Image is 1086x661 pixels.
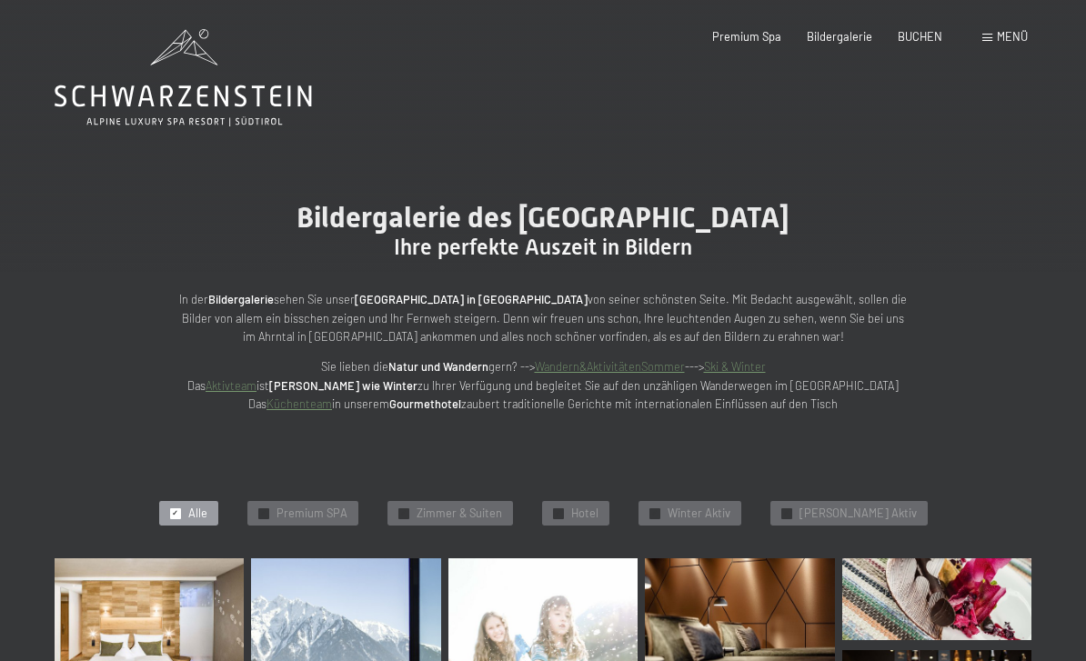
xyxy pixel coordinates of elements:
img: Bildergalerie [842,558,1031,639]
span: Alle [188,506,207,522]
strong: [PERSON_NAME] wie Winter [269,378,417,393]
a: Ski & Winter [704,359,766,374]
span: Premium SPA [277,506,347,522]
strong: Natur und Wandern [388,359,488,374]
span: ✓ [651,508,658,518]
span: Zimmer & Suiten [417,506,502,522]
span: Hotel [571,506,598,522]
a: Bildergalerie [807,29,872,44]
span: ✓ [555,508,561,518]
span: Bildergalerie des [GEOGRAPHIC_DATA] [297,200,789,235]
span: ✓ [172,508,178,518]
span: Menü [997,29,1028,44]
p: Sie lieben die gern? --> ---> Das ist zu Ihrer Verfügung und begleitet Sie auf den unzähligen Wan... [179,357,907,413]
strong: Gourmethotel [389,396,461,411]
span: ✓ [260,508,266,518]
p: In der sehen Sie unser von seiner schönsten Seite. Mit Bedacht ausgewählt, sollen die Bilder von ... [179,290,907,346]
span: [PERSON_NAME] Aktiv [799,506,917,522]
span: Ihre perfekte Auszeit in Bildern [394,235,692,260]
a: Premium Spa [712,29,781,44]
strong: Bildergalerie [208,292,274,306]
a: Aktivteam [206,378,256,393]
a: Wandern&AktivitätenSommer [535,359,685,374]
span: ✓ [400,508,407,518]
span: ✓ [783,508,789,518]
a: BUCHEN [898,29,942,44]
span: Winter Aktiv [668,506,730,522]
strong: [GEOGRAPHIC_DATA] in [GEOGRAPHIC_DATA] [355,292,588,306]
a: Küchenteam [266,396,332,411]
